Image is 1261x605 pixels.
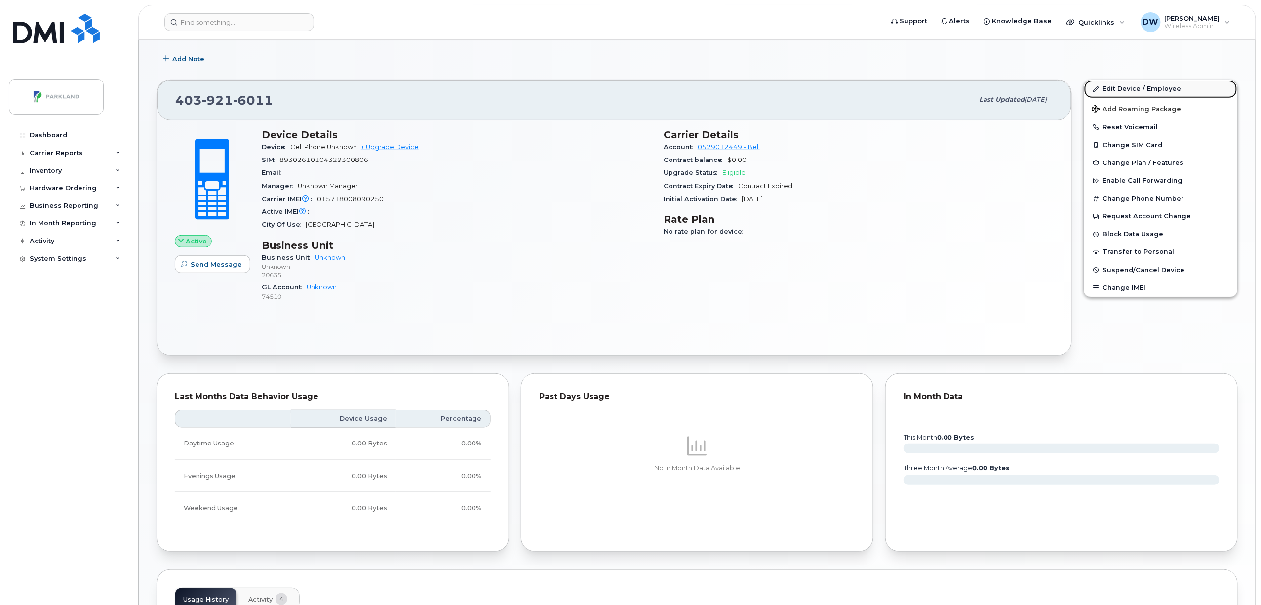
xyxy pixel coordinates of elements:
button: Change Plan / Features [1084,154,1237,172]
span: Device [262,143,290,151]
span: Carrier IMEI [262,195,317,202]
a: Knowledge Base [977,11,1059,31]
span: Send Message [191,260,242,269]
td: 0.00 Bytes [291,492,396,524]
span: Account [664,143,698,151]
td: 0.00% [396,428,491,460]
span: — [314,208,320,215]
span: Contract balance [664,156,727,163]
text: this month [903,434,975,441]
span: Contract Expiry Date [664,182,738,190]
span: [GEOGRAPHIC_DATA] [306,221,374,228]
p: 74510 [262,292,652,301]
button: Send Message [175,255,250,273]
span: Enable Call Forwarding [1103,177,1183,185]
tr: Weekdays from 6:00pm to 8:00am [175,460,491,492]
span: Upgrade Status [664,169,722,176]
td: 0.00 Bytes [291,460,396,492]
button: Suspend/Cancel Device [1084,261,1237,279]
a: Support [884,11,934,31]
h3: Device Details [262,129,652,141]
span: Activity [248,596,273,604]
span: Contract Expired [738,182,792,190]
span: 403 [175,93,273,108]
span: Business Unit [262,254,315,261]
a: 0529012449 - Bell [698,143,760,151]
button: Request Account Change [1084,207,1237,225]
input: Find something... [164,13,314,31]
td: 0.00% [396,460,491,492]
button: Block Data Usage [1084,225,1237,243]
span: 4 [276,593,287,605]
span: City Of Use [262,221,306,228]
span: 921 [202,93,233,108]
p: No In Month Data Available [539,464,855,473]
button: Change Phone Number [1084,190,1237,207]
button: Reset Voicemail [1084,119,1237,136]
th: Percentage [396,410,491,428]
button: Change IMEI [1084,279,1237,297]
span: Manager [262,182,298,190]
div: Last Months Data Behavior Usage [175,392,491,402]
text: three month average [903,464,1010,472]
span: Active IMEI [262,208,314,215]
button: Change SIM Card [1084,136,1237,154]
span: Wireless Admin [1165,22,1220,30]
span: Change Plan / Features [1103,159,1184,166]
th: Device Usage [291,410,396,428]
td: Evenings Usage [175,460,291,492]
div: Derrick Wildi [1134,12,1237,32]
tr: Friday from 6:00pm to Monday 8:00am [175,492,491,524]
span: [DATE] [1025,96,1047,103]
button: Add Roaming Package [1084,98,1237,119]
p: Unknown [262,262,652,271]
td: Daytime Usage [175,428,291,460]
span: Unknown Manager [298,182,358,190]
span: 015718008090250 [317,195,384,202]
div: Quicklinks [1060,12,1132,32]
span: Email [262,169,286,176]
span: Eligible [722,169,746,176]
p: 20635 [262,271,652,279]
span: Add Note [172,54,204,64]
span: [PERSON_NAME] [1165,14,1220,22]
tspan: 0.00 Bytes [937,434,975,441]
span: DW [1143,16,1159,28]
span: SIM [262,156,279,163]
button: Transfer to Personal [1084,243,1237,261]
button: Enable Call Forwarding [1084,172,1237,190]
span: Active [186,237,207,246]
span: Knowledge Base [992,16,1052,26]
td: 0.00% [396,492,491,524]
span: $0.00 [727,156,747,163]
span: Initial Activation Date [664,195,742,202]
span: GL Account [262,283,307,291]
span: 89302610104329300806 [279,156,368,163]
h3: Carrier Details [664,129,1054,141]
span: Alerts [949,16,970,26]
a: Edit Device / Employee [1084,80,1237,98]
span: [DATE] [742,195,763,202]
span: No rate plan for device [664,228,748,235]
span: — [286,169,292,176]
span: Add Roaming Package [1092,105,1182,115]
div: Past Days Usage [539,392,855,402]
span: Suspend/Cancel Device [1103,266,1185,274]
span: Last updated [980,96,1025,103]
td: 0.00 Bytes [291,428,396,460]
button: Add Note [157,50,213,68]
span: Support [900,16,927,26]
span: Quicklinks [1079,18,1115,26]
span: 6011 [233,93,273,108]
h3: Rate Plan [664,213,1054,225]
a: Alerts [934,11,977,31]
div: In Month Data [904,392,1220,402]
span: Cell Phone Unknown [290,143,357,151]
td: Weekend Usage [175,492,291,524]
tspan: 0.00 Bytes [973,464,1010,472]
a: + Upgrade Device [361,143,419,151]
a: Unknown [315,254,345,261]
h3: Business Unit [262,240,652,251]
a: Unknown [307,283,337,291]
